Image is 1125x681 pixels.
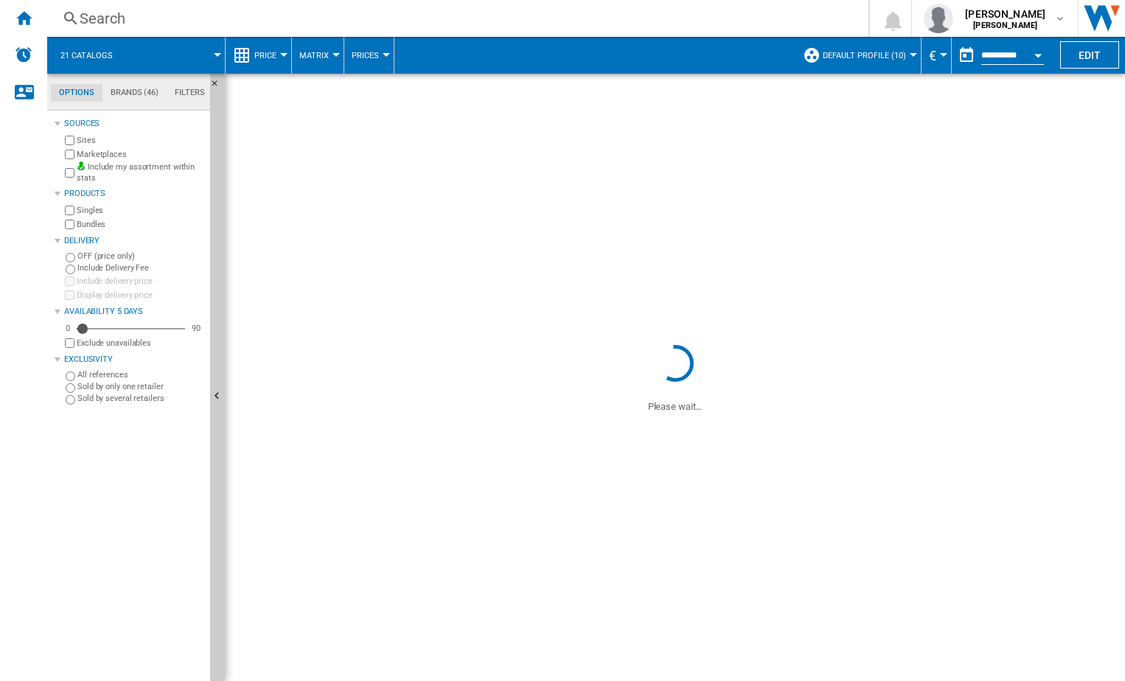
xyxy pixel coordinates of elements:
input: Marketplaces [65,150,74,159]
ng-transclude: Please wait... [648,401,703,412]
md-slider: Availability [77,321,185,336]
label: Exclude unavailables [77,338,204,349]
img: alerts-logo.svg [15,46,32,63]
button: € [929,37,944,74]
label: Bundles [77,219,204,230]
label: Sold by several retailers [77,393,204,404]
button: md-calendar [952,41,981,70]
md-menu: Currency [922,37,952,74]
img: mysite-bg-18x18.png [77,161,86,170]
input: OFF (price only) [66,253,75,262]
div: Price [233,37,284,74]
button: Prices [352,37,386,74]
div: Delivery [64,235,204,247]
label: All references [77,369,204,380]
label: Sites [77,135,204,146]
span: Matrix [299,51,329,60]
button: 21 catalogs [60,37,128,74]
label: OFF (price only) [77,251,204,262]
button: Open calendar [1025,40,1051,66]
md-tab-item: Brands (46) [102,84,167,102]
input: Sites [65,136,74,145]
input: Singles [65,206,74,215]
input: Display delivery price [65,338,74,348]
label: Include delivery price [77,276,204,287]
img: profile.jpg [924,4,953,33]
div: 21 catalogs [55,37,217,74]
label: Singles [77,205,204,216]
div: Availability 5 Days [64,306,204,318]
div: Sources [64,118,204,130]
span: € [929,48,936,63]
span: Default profile (10) [823,51,906,60]
button: Hide [210,74,228,100]
div: 0 [62,323,74,334]
button: Price [254,37,284,74]
input: Display delivery price [65,290,74,300]
span: [PERSON_NAME] [965,7,1045,21]
label: Include Delivery Fee [77,262,204,273]
input: Bundles [65,220,74,229]
span: Price [254,51,276,60]
input: Sold by only one retailer [66,383,75,393]
button: Edit [1060,41,1119,69]
span: 21 catalogs [60,51,113,60]
md-tab-item: Filters [167,84,213,102]
div: Products [64,188,204,200]
md-tab-item: Options [51,84,102,102]
div: 90 [188,323,204,334]
input: Include Delivery Fee [66,265,75,274]
label: Sold by only one retailer [77,381,204,392]
div: Default profile (10) [803,37,913,74]
input: Include my assortment within stats [65,164,74,182]
div: Exclusivity [64,354,204,366]
div: Search [80,8,830,29]
b: [PERSON_NAME] [973,21,1037,30]
button: Default profile (10) [823,37,913,74]
button: Matrix [299,37,336,74]
label: Display delivery price [77,290,204,301]
label: Include my assortment within stats [77,161,204,184]
input: Sold by several retailers [66,395,75,405]
input: All references [66,371,75,381]
span: Prices [352,51,379,60]
input: Include delivery price [65,276,74,286]
label: Marketplaces [77,149,204,160]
